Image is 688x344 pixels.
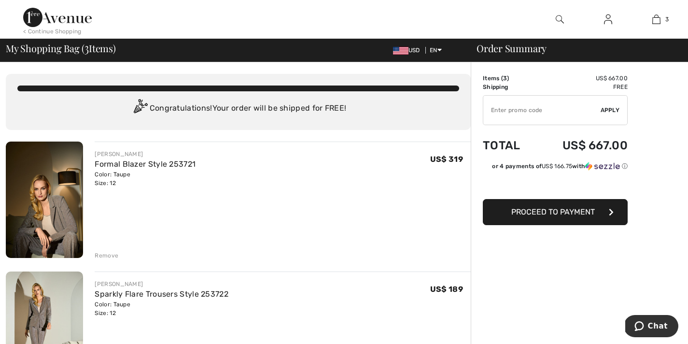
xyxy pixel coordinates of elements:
img: 1ère Avenue [23,8,92,27]
button: Proceed to Payment [483,199,628,225]
span: US$ 166.75 [542,163,572,170]
td: Items ( ) [483,74,535,83]
div: or 4 payments of with [492,162,628,171]
span: 3 [84,41,89,54]
td: US$ 667.00 [535,129,628,162]
span: US$ 319 [430,155,463,164]
span: US$ 189 [430,285,463,294]
td: Shipping [483,83,535,91]
div: Color: Taupe Size: 12 [95,170,196,187]
img: US Dollar [393,47,408,55]
a: Sign In [596,14,620,26]
a: 3 [632,14,680,25]
div: Remove [95,251,118,260]
span: 3 [503,75,507,82]
div: or 4 payments ofUS$ 166.75withSezzle Click to learn more about Sezzle [483,162,628,174]
span: Proceed to Payment [511,207,595,216]
a: Formal Blazer Style 253721 [95,159,196,169]
img: Congratulation2.svg [130,99,150,118]
iframe: Opens a widget where you can chat to one of our agents [625,315,678,339]
div: Order Summary [465,43,682,53]
div: [PERSON_NAME] [95,280,228,288]
span: USD [393,47,424,54]
img: My Info [604,14,612,25]
img: search the website [556,14,564,25]
span: My Shopping Bag ( Items) [6,43,116,53]
a: Sparkly Flare Trousers Style 253722 [95,289,228,299]
span: EN [430,47,442,54]
td: Total [483,129,535,162]
td: US$ 667.00 [535,74,628,83]
img: Formal Blazer Style 253721 [6,142,83,258]
img: Sezzle [585,162,620,171]
div: Color: Taupe Size: 12 [95,300,228,317]
img: My Bag [652,14,660,25]
span: Apply [601,106,620,115]
input: Promo code [483,96,601,125]
div: Congratulations! Your order will be shipped for FREE! [17,99,459,118]
div: [PERSON_NAME] [95,150,196,158]
td: Free [535,83,628,91]
iframe: PayPal-paypal [483,174,628,196]
div: < Continue Shopping [23,27,82,36]
span: 3 [665,15,669,24]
